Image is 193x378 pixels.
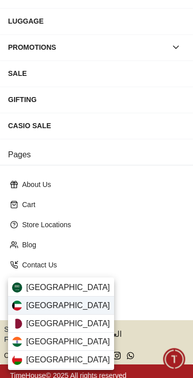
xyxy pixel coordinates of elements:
[12,301,22,311] img: Kuwait
[26,354,110,366] span: [GEOGRAPHIC_DATA]
[26,300,110,312] span: [GEOGRAPHIC_DATA]
[26,336,110,348] span: [GEOGRAPHIC_DATA]
[12,337,22,347] img: India
[26,281,110,294] span: [GEOGRAPHIC_DATA]
[12,355,22,365] img: Oman
[163,348,185,370] div: Chat Widget
[26,318,110,330] span: [GEOGRAPHIC_DATA]
[12,319,22,329] img: Qatar
[12,282,22,293] img: Saudi Arabia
